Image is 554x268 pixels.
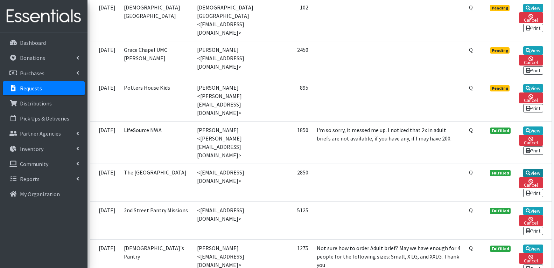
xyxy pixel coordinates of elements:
[490,246,511,252] span: Fulfilled
[490,85,510,91] span: Pending
[276,201,313,239] td: 5125
[490,170,511,176] span: Fulfilled
[469,126,473,133] abbr: Quantity
[193,121,276,164] td: [PERSON_NAME] <[PERSON_NAME][EMAIL_ADDRESS][DOMAIN_NAME]>
[3,51,85,65] a: Donations
[519,215,543,226] a: Cancel
[3,5,85,28] img: HumanEssentials
[3,36,85,50] a: Dashboard
[90,201,120,239] td: [DATE]
[523,84,543,92] a: View
[276,164,313,201] td: 2850
[276,79,313,121] td: 895
[20,176,40,183] p: Reports
[20,191,60,198] p: My Organization
[523,104,543,112] a: Print
[519,177,543,188] a: Cancel
[120,79,193,121] td: Potters House Kids
[519,253,543,264] a: Cancel
[120,164,193,201] td: The [GEOGRAPHIC_DATA]
[3,126,85,140] a: Partner Agencies
[193,41,276,79] td: [PERSON_NAME] <[EMAIL_ADDRESS][DOMAIN_NAME]>
[523,245,543,253] a: View
[120,121,193,164] td: LifeSource NWA
[90,164,120,201] td: [DATE]
[20,160,48,167] p: Community
[523,46,543,55] a: View
[120,201,193,239] td: 2nd Street Pantry Missions
[523,169,543,177] a: View
[90,41,120,79] td: [DATE]
[523,207,543,215] a: View
[276,121,313,164] td: 1850
[3,172,85,186] a: Reports
[469,207,473,214] abbr: Quantity
[90,121,120,164] td: [DATE]
[490,5,510,11] span: Pending
[469,245,473,252] abbr: Quantity
[519,135,543,146] a: Cancel
[3,157,85,171] a: Community
[90,79,120,121] td: [DATE]
[519,92,543,103] a: Cancel
[3,111,85,125] a: Pick Ups & Deliveries
[20,115,69,122] p: Pick Ups & Deliveries
[3,142,85,156] a: Inventory
[193,79,276,121] td: [PERSON_NAME] <[PERSON_NAME][EMAIL_ADDRESS][DOMAIN_NAME]>
[20,100,52,107] p: Distributions
[469,46,473,53] abbr: Quantity
[523,4,543,12] a: View
[490,47,510,54] span: Pending
[523,66,543,75] a: Print
[519,12,543,23] a: Cancel
[276,41,313,79] td: 2450
[3,96,85,110] a: Distributions
[193,201,276,239] td: <[EMAIL_ADDRESS][DOMAIN_NAME]>
[519,55,543,66] a: Cancel
[20,145,43,152] p: Inventory
[490,208,511,214] span: Fulfilled
[469,169,473,176] abbr: Quantity
[20,85,42,92] p: Requests
[193,164,276,201] td: <[EMAIL_ADDRESS][DOMAIN_NAME]>
[3,81,85,95] a: Requests
[120,41,193,79] td: Grace Chapel UMC [PERSON_NAME]
[20,70,44,77] p: Purchases
[523,227,543,235] a: Print
[469,84,473,91] abbr: Quantity
[3,66,85,80] a: Purchases
[20,54,45,61] p: Donations
[523,146,543,155] a: Print
[20,39,46,46] p: Dashboard
[20,130,61,137] p: Partner Agencies
[490,128,511,134] span: Fulfilled
[523,126,543,135] a: View
[3,187,85,201] a: My Organization
[523,24,543,32] a: Print
[523,189,543,197] a: Print
[313,121,465,164] td: I'm so sorry, it messed me up. I noticed that 2x in adult briefs are not available, if you have a...
[469,4,473,11] abbr: Quantity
